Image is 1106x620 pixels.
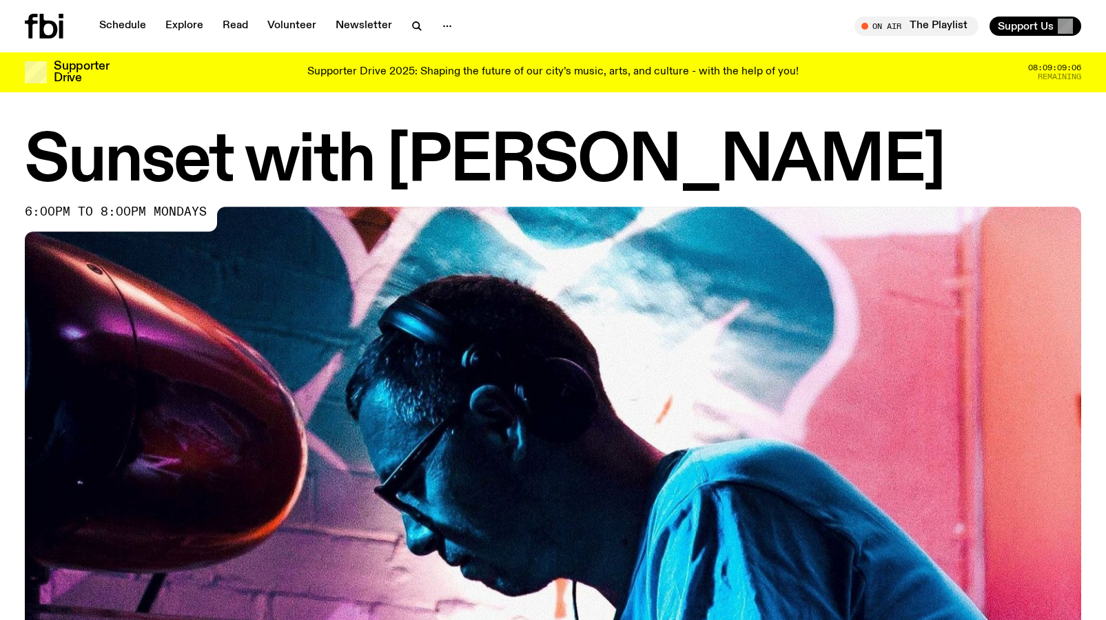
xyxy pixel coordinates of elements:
p: Supporter Drive 2025: Shaping the future of our city’s music, arts, and culture - with the help o... [307,66,799,79]
a: Newsletter [327,17,400,36]
span: Remaining [1038,73,1081,81]
button: Support Us [990,17,1081,36]
span: Support Us [998,20,1054,32]
a: Explore [157,17,212,36]
h3: Supporter Drive [54,61,109,84]
a: Schedule [91,17,154,36]
span: 08:09:09:06 [1028,64,1081,72]
a: Volunteer [259,17,325,36]
button: On AirThe Playlist [854,17,979,36]
span: 6:00pm to 8:00pm mondays [25,207,207,218]
a: Read [214,17,256,36]
h1: Sunset with [PERSON_NAME] [25,131,1081,193]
